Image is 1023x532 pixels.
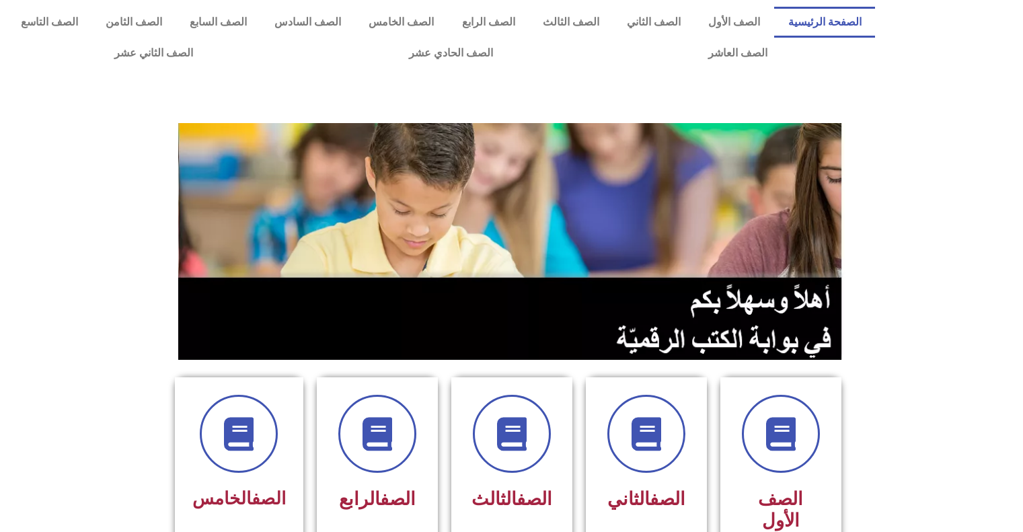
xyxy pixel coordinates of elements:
a: الصف التاسع [7,7,91,38]
span: الخامس [192,488,286,508]
a: الصف السابع [176,7,260,38]
a: الصف [252,488,286,508]
a: الصفحة الرئيسية [774,7,875,38]
span: الثاني [607,488,685,510]
a: الصف الثاني [613,7,694,38]
a: الصف [380,488,416,510]
a: الصف [517,488,552,510]
a: الصف [650,488,685,510]
a: الصف الثالث [529,7,613,38]
span: الثالث [471,488,552,510]
a: الصف الثامن [91,7,176,38]
a: الصف العاشر [601,38,875,69]
span: الرابع [339,488,416,510]
a: الصف الأول [695,7,774,38]
span: الصف الأول [758,488,803,531]
a: الصف الخامس [355,7,448,38]
a: الصف الحادي عشر [301,38,600,69]
a: الصف السادس [261,7,355,38]
a: الصف الرابع [448,7,529,38]
a: الصف الثاني عشر [7,38,301,69]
